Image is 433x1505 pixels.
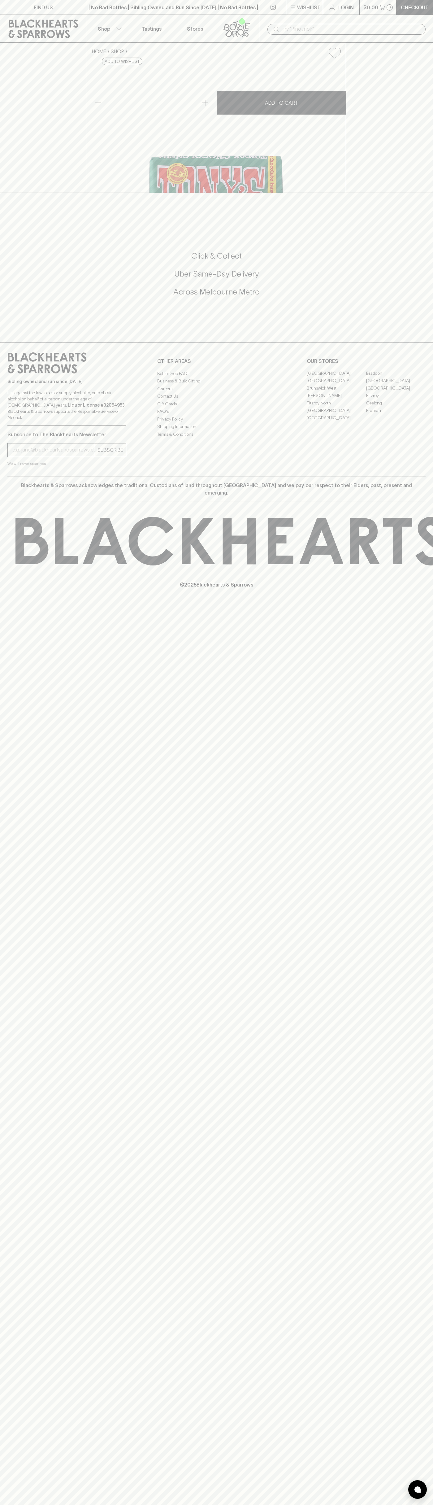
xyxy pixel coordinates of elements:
[142,25,162,33] p: Tastings
[265,99,298,107] p: ADD TO CART
[7,431,126,438] p: Subscribe to The Blackhearts Newsletter
[157,393,276,400] a: Contact Us
[157,408,276,415] a: FAQ's
[157,385,276,392] a: Careers
[366,392,426,399] a: Fitzroy
[130,15,173,42] a: Tastings
[363,4,378,11] p: $0.00
[338,4,354,11] p: Login
[111,49,124,54] a: SHOP
[307,414,366,422] a: [GEOGRAPHIC_DATA]
[388,6,391,9] p: 0
[7,251,426,261] h5: Click & Collect
[7,390,126,421] p: It is against the law to sell or supply alcohol to, or to obtain alcohol on behalf of a person un...
[307,377,366,385] a: [GEOGRAPHIC_DATA]
[297,4,321,11] p: Wishlist
[7,287,426,297] h5: Across Melbourne Metro
[87,63,346,193] img: 80123.png
[307,370,366,377] a: [GEOGRAPHIC_DATA]
[187,25,203,33] p: Stores
[307,385,366,392] a: Brunswick West
[173,15,217,42] a: Stores
[68,403,125,408] strong: Liquor License #32064953
[157,400,276,408] a: Gift Cards
[157,370,276,377] a: Bottle Drop FAQ's
[34,4,53,11] p: FIND US
[12,482,421,496] p: Blackhearts & Sparrows acknowledges the traditional Custodians of land throughout [GEOGRAPHIC_DAT...
[414,1486,421,1493] img: bubble-icon
[7,269,426,279] h5: Uber Same-Day Delivery
[87,15,130,42] button: Shop
[307,357,426,365] p: OUR STORES
[326,45,343,61] button: Add to wishlist
[282,24,421,34] input: Try "Pinot noir"
[157,423,276,430] a: Shipping Information
[157,377,276,385] a: Business & Bulk Gifting
[366,385,426,392] a: [GEOGRAPHIC_DATA]
[401,4,429,11] p: Checkout
[102,58,142,65] button: Add to wishlist
[95,443,126,457] button: SUBSCRIBE
[366,370,426,377] a: Braddon
[217,91,346,115] button: ADD TO CART
[157,415,276,423] a: Privacy Policy
[12,445,95,455] input: e.g. jane@blackheartsandsparrows.com.au
[97,446,123,454] p: SUBSCRIBE
[7,226,426,330] div: Call to action block
[307,399,366,407] a: Fitzroy North
[366,399,426,407] a: Geelong
[157,430,276,438] a: Terms & Conditions
[92,49,106,54] a: HOME
[307,407,366,414] a: [GEOGRAPHIC_DATA]
[366,407,426,414] a: Prahran
[307,392,366,399] a: [PERSON_NAME]
[366,377,426,385] a: [GEOGRAPHIC_DATA]
[7,460,126,467] p: We will never spam you
[7,378,126,385] p: Sibling owned and run since [DATE]
[157,357,276,365] p: OTHER AREAS
[98,25,110,33] p: Shop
